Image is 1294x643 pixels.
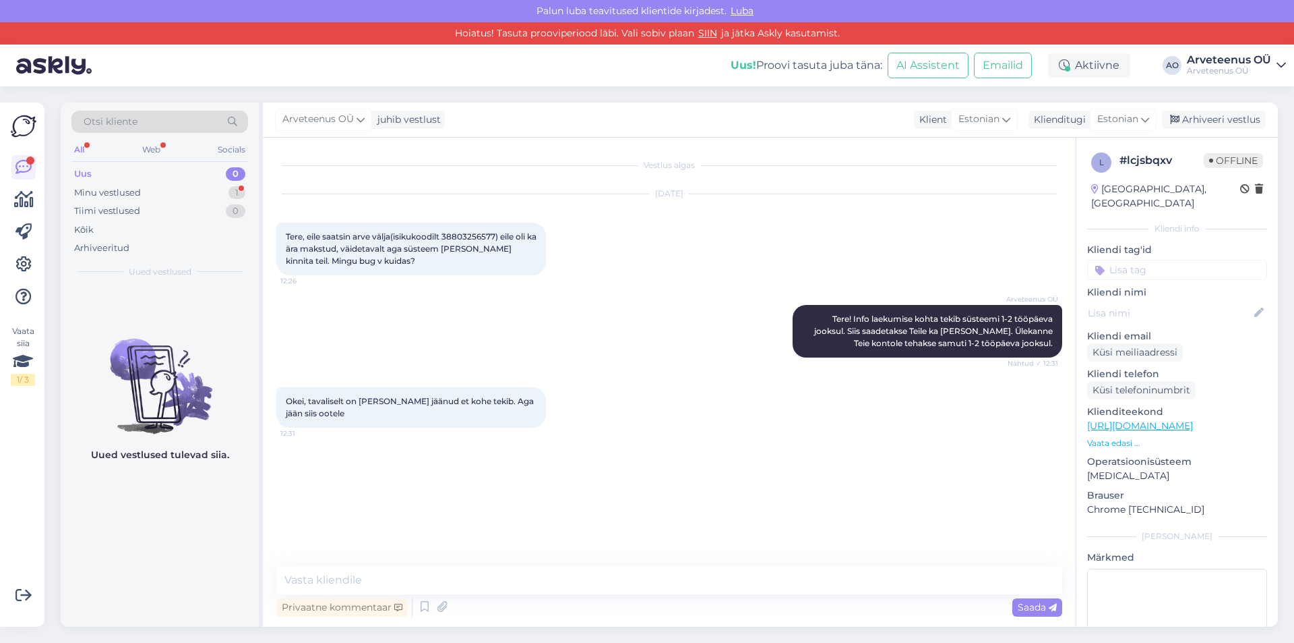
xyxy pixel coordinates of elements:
div: 1 / 3 [11,374,35,386]
img: No chats [61,314,259,436]
span: Arveteenus OÜ [1006,294,1058,304]
button: AI Assistent [888,53,968,78]
p: [MEDICAL_DATA] [1087,469,1267,483]
p: Uued vestlused tulevad siia. [91,448,229,462]
div: Aktiivne [1048,53,1130,78]
div: Minu vestlused [74,186,141,200]
div: Privaatne kommentaar [276,598,408,617]
div: Arveteenus OÜ [1187,55,1271,65]
span: Estonian [1097,112,1138,127]
p: Brauser [1087,488,1267,503]
span: Nähtud ✓ 12:31 [1008,358,1058,368]
div: 1 [228,186,245,200]
div: Küsi telefoninumbrit [1087,381,1196,399]
input: Lisa nimi [1088,306,1252,320]
div: Vaata siia [11,325,35,386]
span: Estonian [958,112,999,127]
div: Tiimi vestlused [74,204,140,218]
img: Askly Logo [11,113,36,139]
p: Märkmed [1087,551,1267,565]
div: Proovi tasuta juba täna: [731,57,882,74]
a: SIIN [694,27,721,39]
div: Arhiveeritud [74,242,129,255]
div: 0 [226,167,245,181]
div: Klienditugi [1028,113,1086,127]
p: Vaata edasi ... [1087,437,1267,449]
div: Vestlus algas [276,159,1062,171]
a: Arveteenus OÜArveteenus OÜ [1187,55,1286,76]
div: Klient [914,113,947,127]
div: Kliendi info [1087,223,1267,235]
div: Web [140,141,163,159]
span: Saada [1018,601,1057,613]
div: [PERSON_NAME] [1087,530,1267,542]
span: 12:26 [280,276,331,286]
p: Kliendi tag'id [1087,243,1267,257]
button: Emailid [974,53,1032,78]
span: l [1099,157,1104,167]
div: [GEOGRAPHIC_DATA], [GEOGRAPHIC_DATA] [1091,182,1240,211]
div: Arhiveeri vestlus [1162,111,1266,129]
a: [URL][DOMAIN_NAME] [1087,420,1193,432]
p: Kliendi telefon [1087,367,1267,381]
div: Arveteenus OÜ [1187,65,1271,76]
div: [DATE] [276,188,1062,200]
p: Klienditeekond [1087,405,1267,419]
span: Offline [1204,153,1263,168]
span: Okei, tavaliselt on [PERSON_NAME] jäänud et kohe tekib. Aga jään siis ootele [286,396,536,418]
div: # lcjsbqxv [1119,152,1204,169]
div: juhib vestlust [372,113,441,127]
div: AO [1163,56,1181,75]
div: Socials [215,141,248,159]
input: Lisa tag [1087,260,1267,280]
p: Operatsioonisüsteem [1087,455,1267,469]
p: Kliendi nimi [1087,285,1267,300]
div: Küsi meiliaadressi [1087,343,1183,362]
p: Kliendi email [1087,329,1267,343]
span: Tere! Info laekumise kohta tekib süsteemi 1-2 tööpäeva jooksul. Siis saadetakse Teile ka [PERSON_... [814,314,1055,348]
div: All [71,141,87,159]
div: Kõik [74,223,94,237]
p: Chrome [TECHNICAL_ID] [1087,503,1267,517]
span: Luba [727,5,758,17]
b: Uus! [731,59,756,72]
div: Uus [74,167,92,181]
span: 12:31 [280,428,331,439]
span: Otsi kliente [84,115,137,129]
span: Tere, eile saatsin arve välja(isikukoodilt 38803256577) eile oli ka ära makstud, väidetavalt aga ... [286,231,538,266]
div: 0 [226,204,245,218]
span: Uued vestlused [129,266,191,278]
span: Arveteenus OÜ [282,112,354,127]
